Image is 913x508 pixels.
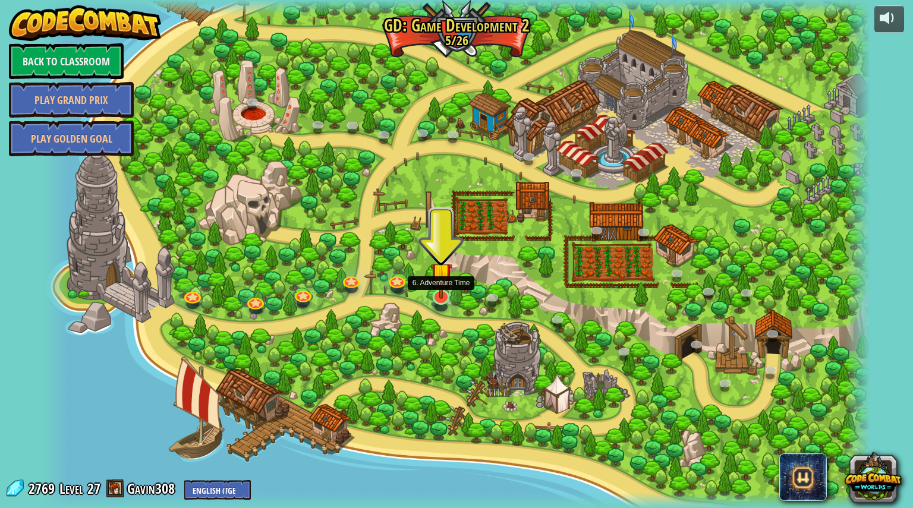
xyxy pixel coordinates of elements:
a: Back to Classroom [9,43,124,79]
span: 27 [87,479,100,498]
a: Play Golden Goal [9,121,134,156]
a: Gavin308 [127,479,178,498]
a: Play Grand Prix [9,82,134,118]
img: level-banner-started.png [430,248,452,299]
span: 2769 [29,479,58,498]
button: Adjust volume [874,5,904,33]
span: Level [59,479,83,498]
img: CodeCombat - Learn how to code by playing a game [9,5,161,41]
